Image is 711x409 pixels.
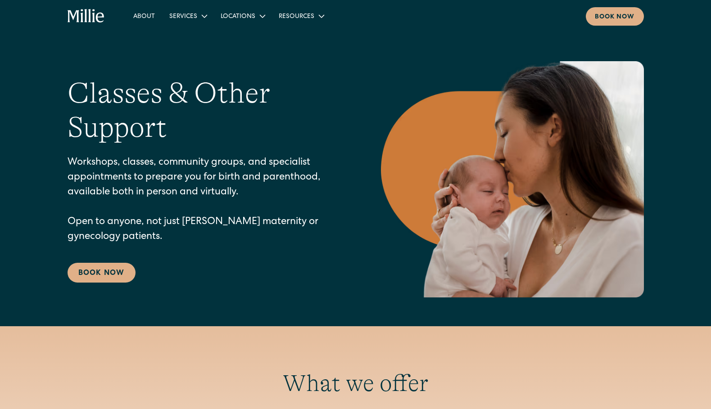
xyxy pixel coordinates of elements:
div: Resources [272,9,331,23]
div: Locations [221,12,255,22]
div: Resources [279,12,314,22]
div: Services [169,12,197,22]
img: Mother kissing her newborn on the forehead, capturing a peaceful moment of love and connection in... [381,61,644,297]
div: Services [162,9,213,23]
div: Book now [595,13,635,22]
h1: Classes & Other Support [68,76,345,145]
div: Locations [213,9,272,23]
a: Book now [586,7,644,26]
h2: What we offer [68,369,644,397]
a: home [68,9,105,23]
a: Book Now [68,263,136,283]
a: About [126,9,162,23]
p: Workshops, classes, community groups, and specialist appointments to prepare you for birth and pa... [68,156,345,245]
